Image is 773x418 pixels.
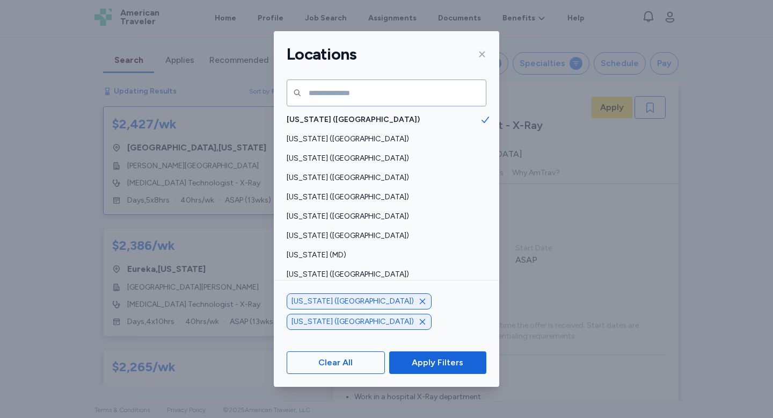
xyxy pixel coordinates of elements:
span: [US_STATE] ([GEOGRAPHIC_DATA]) [291,296,414,307]
span: [US_STATE] ([GEOGRAPHIC_DATA]) [291,316,414,327]
span: [US_STATE] ([GEOGRAPHIC_DATA]) [287,134,480,145]
button: Apply Filters [389,351,486,374]
span: [US_STATE] ([GEOGRAPHIC_DATA]) [287,114,480,125]
span: Apply Filters [412,356,463,369]
span: Clear All [318,356,353,369]
span: [US_STATE] ([GEOGRAPHIC_DATA]) [287,172,480,183]
span: [US_STATE] ([GEOGRAPHIC_DATA]) [287,269,480,280]
span: [US_STATE] ([GEOGRAPHIC_DATA]) [287,230,480,241]
h1: Locations [287,44,356,64]
button: Clear All [287,351,385,374]
span: [US_STATE] (MD) [287,250,480,261]
span: [US_STATE] ([GEOGRAPHIC_DATA]) [287,192,480,203]
span: [US_STATE] ([GEOGRAPHIC_DATA]) [287,211,480,222]
span: [US_STATE] ([GEOGRAPHIC_DATA]) [287,153,480,164]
